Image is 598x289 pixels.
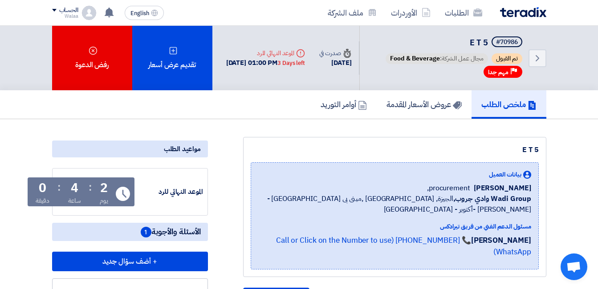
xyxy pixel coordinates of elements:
div: دقيقة [36,196,49,205]
a: الطلبات [438,2,489,23]
div: الموعد النهائي للرد [226,48,305,58]
b: Wadi Group وادي جروب, [453,193,531,204]
span: 1 [141,227,151,237]
div: رفض الدعوة [52,26,132,90]
a: أوامر التوريد [311,90,377,119]
div: مسئول الدعم الفني من فريق تيرادكس [258,222,531,231]
a: 📞 [PHONE_NUMBER] (Call or Click on the Number to use WhatsApp) [276,235,531,257]
span: الجيزة, [GEOGRAPHIC_DATA] ,مبنى بى [GEOGRAPHIC_DATA] - [PERSON_NAME] -أكتوبر - [GEOGRAPHIC_DATA] [258,193,531,215]
a: ملخص الطلب [472,90,546,119]
a: عروض الأسعار المقدمة [377,90,472,119]
div: #70986 [496,39,518,45]
div: 0 [39,182,46,194]
span: تم القبول [492,53,522,64]
span: الأسئلة والأجوبة [141,226,201,237]
div: 3 Days left [277,59,305,68]
div: 4 [71,182,78,194]
div: ساعة [68,196,81,205]
button: + أضف سؤال جديد [52,252,208,271]
h5: عروض الأسعار المقدمة [386,99,462,109]
span: مجال عمل الشركة: [386,53,488,64]
h5: E T 5 [384,36,524,49]
span: procurement, [427,183,470,193]
div: 2 [100,182,108,194]
span: Food & Beverage [390,54,440,63]
a: Open chat [561,253,587,280]
h5: أوامر التوريد [321,99,367,109]
div: تقديم عرض أسعار [132,26,212,90]
a: الأوردرات [384,2,438,23]
div: يوم [100,196,108,205]
a: ملف الشركة [321,2,384,23]
div: الحساب [59,7,78,14]
div: مواعيد الطلب [52,140,208,157]
div: E T 5 [251,144,539,155]
div: صدرت في [319,48,351,58]
div: : [89,179,92,195]
span: E T 5 [470,36,488,48]
span: مهم جدا [488,68,509,76]
h5: ملخص الطلب [481,99,537,109]
div: : [57,179,61,195]
img: Teradix logo [500,7,546,17]
span: بيانات العميل [489,170,521,179]
div: [DATE] [319,58,351,68]
div: Walaa [52,14,78,19]
strong: [PERSON_NAME] [471,235,531,246]
button: English [125,6,164,20]
div: الموعد النهائي للرد [136,187,203,197]
span: [PERSON_NAME] [474,183,531,193]
span: English [130,10,149,16]
img: profile_test.png [82,6,96,20]
div: [DATE] 01:00 PM [226,58,305,68]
